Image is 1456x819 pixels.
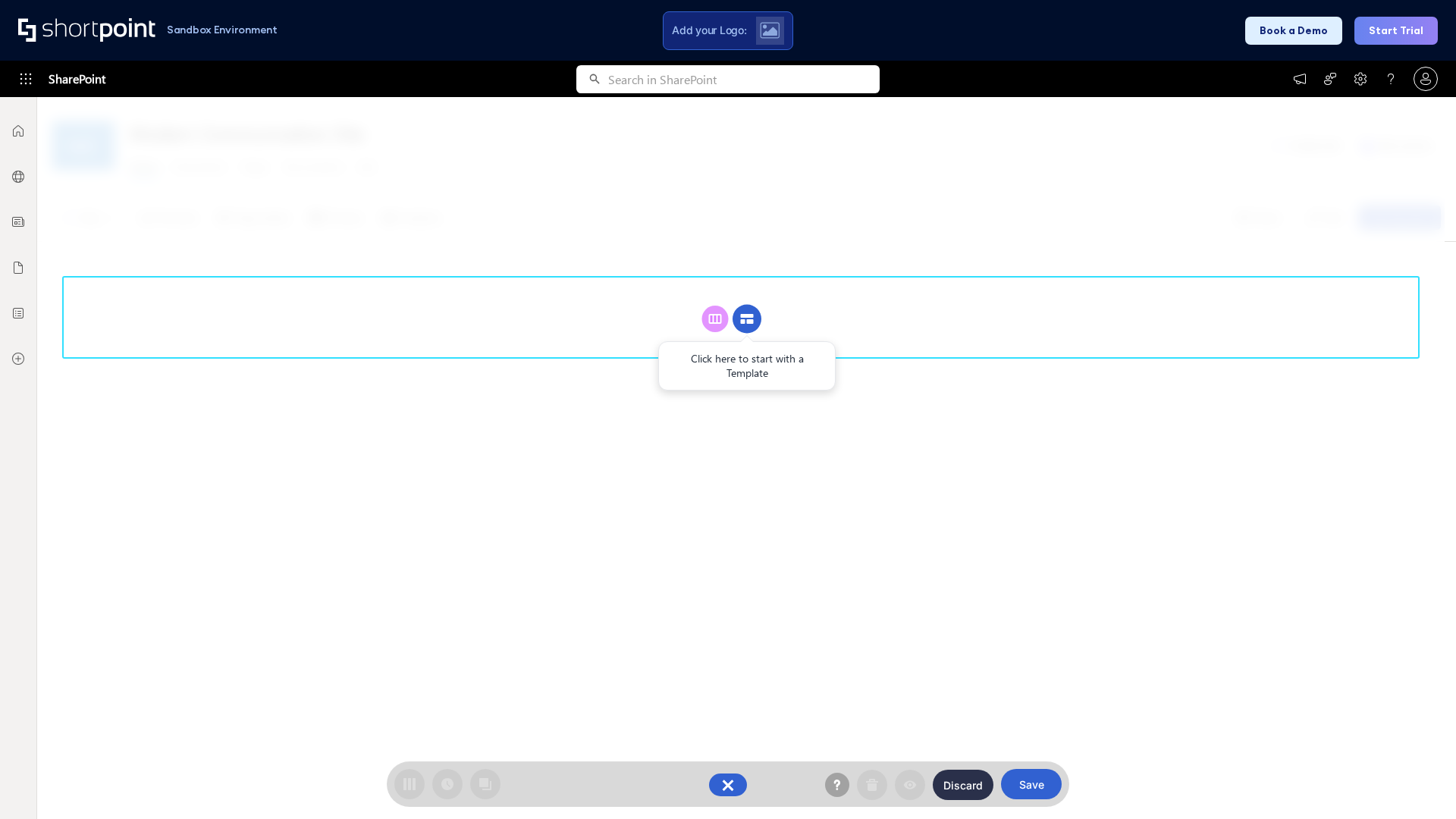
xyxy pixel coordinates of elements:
[672,24,746,37] span: Add your Logo:
[933,770,993,800] button: Discard
[167,26,278,34] h1: Sandbox Environment
[760,22,780,39] img: Upload logo
[1380,746,1456,819] iframe: Chat Widget
[608,65,880,93] input: Search in SharePoint
[1001,769,1062,799] button: Save
[49,61,105,97] span: SharePoint
[1245,17,1342,45] button: Book a Demo
[1354,17,1438,45] button: Start Trial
